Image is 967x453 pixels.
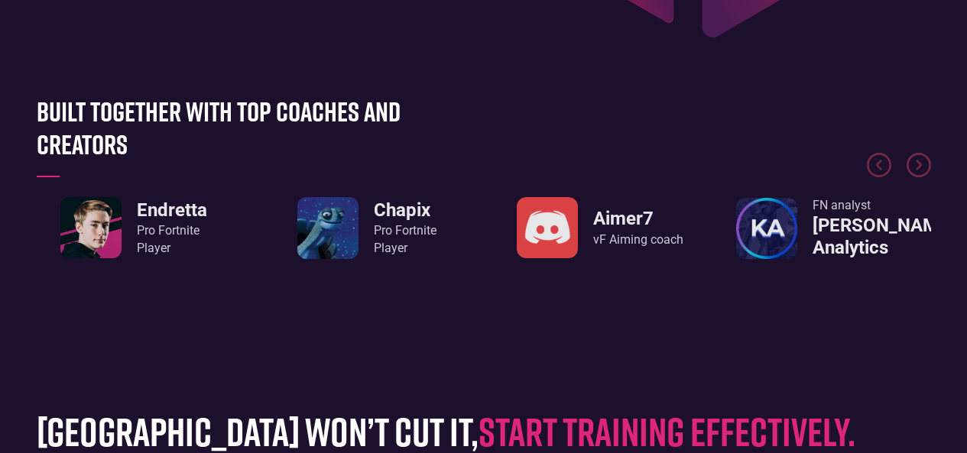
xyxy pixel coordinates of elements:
[37,197,232,258] div: 1 / 8
[60,197,207,258] a: EndrettaPro FortnitePlayer
[37,409,908,453] h1: [GEOGRAPHIC_DATA] won’t cut it,
[297,197,436,258] a: ChapixPro FortnitePlayer
[374,199,436,222] h3: Chapix
[813,215,955,259] h3: [PERSON_NAME] Analytics
[517,197,683,258] a: Aimer7vF Aiming coach
[736,197,931,260] div: 4 / 8
[736,197,931,260] a: FN analyst[PERSON_NAME] Analytics
[374,222,436,257] div: Pro Fortnite Player
[503,197,698,258] div: 3 / 8
[137,222,207,257] div: Pro Fortnite Player
[270,197,465,258] div: 2 / 8
[593,208,683,230] h3: Aimer7
[137,199,207,222] h3: Endretta
[907,153,931,191] div: Next slide
[907,153,931,177] div: Next slide
[867,153,891,191] div: Previous slide
[593,231,683,248] div: vF Aiming coach
[813,197,955,214] div: FN analyst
